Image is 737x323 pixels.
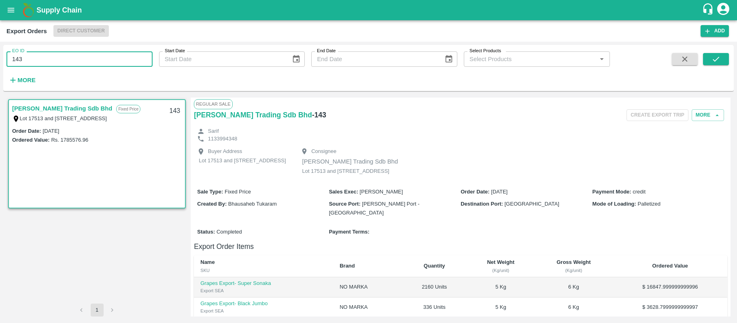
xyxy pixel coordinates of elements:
[311,51,438,67] input: End Date
[487,259,514,265] b: Net Weight
[12,137,49,143] label: Ordered Value:
[401,297,467,318] td: 336 Units
[20,2,36,18] img: logo
[633,189,646,195] span: credit
[12,128,41,134] label: Order Date :
[461,201,503,207] b: Destination Port :
[6,26,47,36] div: Export Orders
[613,297,727,318] td: $ 3628.7999999999997
[200,300,327,308] p: Grapes Export- Black Jumbo
[491,189,508,195] span: [DATE]
[194,241,727,252] h6: Export Order Items
[165,48,185,54] label: Start Date
[401,277,467,297] td: 2160 Units
[505,201,559,207] span: [GEOGRAPHIC_DATA]
[91,304,104,317] button: page 1
[208,127,219,135] p: Sarif
[17,77,36,83] strong: More
[461,189,490,195] b: Order Date :
[467,297,534,318] td: 5 Kg
[20,115,107,121] label: Lot 17513 and [STREET_ADDRESS]
[217,229,242,235] span: Completed
[6,51,153,67] input: Enter EO ID
[194,109,312,121] a: [PERSON_NAME] Trading Sdb Bhd
[289,51,304,67] button: Choose date
[329,201,420,216] span: [PERSON_NAME] Port - [GEOGRAPHIC_DATA]
[593,201,636,207] b: Mode of Loading :
[312,109,326,121] h6: - 143
[701,25,729,37] button: Add
[116,105,140,113] p: Fixed Price
[228,201,277,207] span: Bhausaheb Tukaram
[534,277,613,297] td: 6 Kg
[200,280,327,287] p: Grapes Export- Super Sonaka
[51,137,88,143] label: Rs. 1785576.96
[12,48,24,54] label: EO ID
[302,157,398,166] p: [PERSON_NAME] Trading Sdb Bhd
[194,99,232,109] span: Regular Sale
[208,135,237,143] p: 1133994348
[199,157,286,165] p: Lot 17513 and [STREET_ADDRESS]
[329,201,361,207] b: Source Port :
[200,307,327,314] div: Export SEA
[329,189,358,195] b: Sales Exec :
[36,4,702,16] a: Supply Chain
[613,277,727,297] td: $ 16847.999999999996
[197,229,215,235] b: Status :
[208,148,242,155] p: Buyer Address
[652,263,688,269] b: Ordered Value
[329,229,370,235] b: Payment Terms :
[333,277,401,297] td: NO MARKA
[466,54,594,64] input: Select Products
[360,189,403,195] span: [PERSON_NAME]
[165,102,185,121] div: 143
[424,263,445,269] b: Quantity
[197,201,227,207] b: Created By :
[597,54,607,64] button: Open
[74,304,120,317] nav: pagination navigation
[340,263,355,269] b: Brand
[200,287,327,294] div: Export SEA
[311,148,336,155] p: Consignee
[692,109,724,121] button: More
[333,297,401,318] td: NO MARKA
[159,51,285,67] input: Start Date
[2,1,20,19] button: open drawer
[702,3,716,17] div: customer-support
[36,6,82,14] b: Supply Chain
[469,48,501,54] label: Select Products
[302,168,398,175] p: Lot 17513 and [STREET_ADDRESS]
[593,189,631,195] b: Payment Mode :
[6,73,38,87] button: More
[200,259,215,265] b: Name
[474,267,528,274] div: (Kg/unit)
[638,201,661,207] span: Palletized
[12,103,112,114] a: [PERSON_NAME] Trading Sdb Bhd
[534,297,613,318] td: 6 Kg
[541,267,606,274] div: (Kg/unit)
[441,51,457,67] button: Choose date
[200,267,327,274] div: SKU
[317,48,336,54] label: End Date
[716,2,731,19] div: account of current user
[467,277,534,297] td: 5 Kg
[556,259,590,265] b: Gross Weight
[225,189,251,195] span: Fixed Price
[43,128,59,134] label: [DATE]
[197,189,223,195] b: Sale Type :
